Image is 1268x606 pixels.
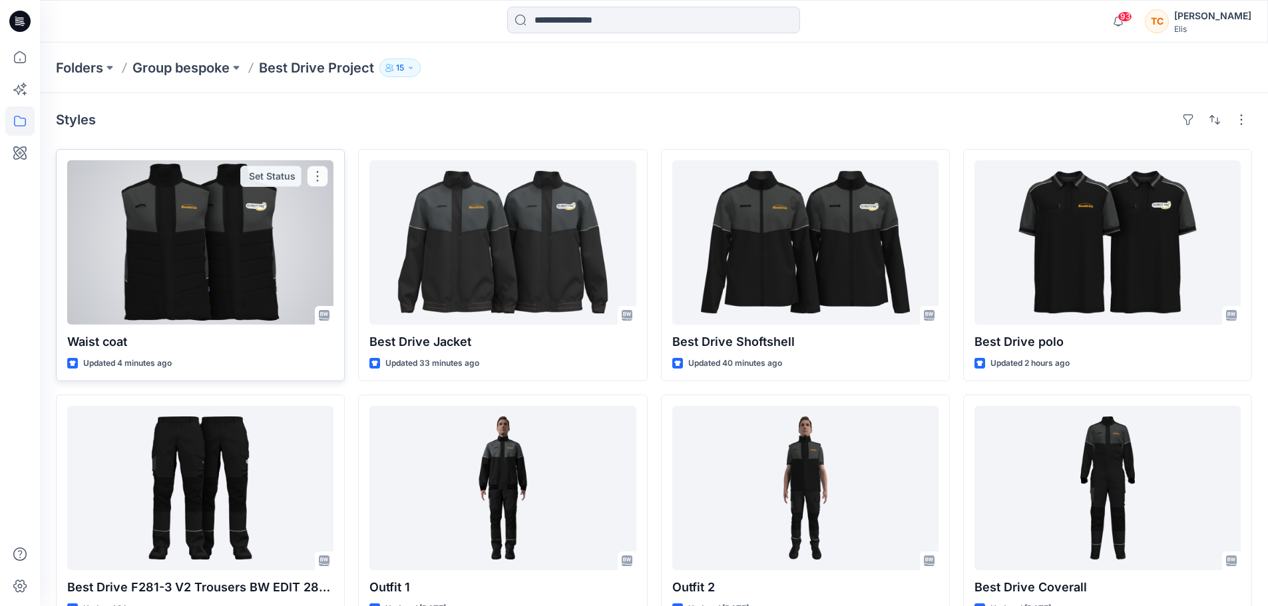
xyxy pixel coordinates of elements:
[974,406,1241,570] a: Best Drive Coverall
[369,406,636,570] a: Outfit 1
[990,357,1070,371] p: Updated 2 hours ago
[379,59,421,77] button: 15
[1145,9,1169,33] div: TC
[672,578,939,597] p: Outfit 2
[1174,8,1251,24] div: [PERSON_NAME]
[132,59,230,77] a: Group bespoke
[67,406,333,570] a: Best Drive F281-3 V2 Trousers BW EDIT 2803
[1118,11,1132,22] span: 93
[672,406,939,570] a: Outfit 2
[974,333,1241,351] p: Best Drive polo
[83,357,172,371] p: Updated 4 minutes ago
[56,59,103,77] a: Folders
[385,357,479,371] p: Updated 33 minutes ago
[396,61,404,75] p: 15
[688,357,782,371] p: Updated 40 minutes ago
[369,578,636,597] p: Outfit 1
[67,160,333,325] a: Waist coat
[369,333,636,351] p: Best Drive Jacket
[259,59,374,77] p: Best Drive Project
[672,160,939,325] a: Best Drive Shoftshell
[672,333,939,351] p: Best Drive Shoftshell
[67,333,333,351] p: Waist coat
[974,578,1241,597] p: Best Drive Coverall
[369,160,636,325] a: Best Drive Jacket
[974,160,1241,325] a: Best Drive polo
[67,578,333,597] p: Best Drive F281-3 V2 Trousers BW EDIT 2803
[1174,24,1251,34] div: Elis
[56,112,96,128] h4: Styles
